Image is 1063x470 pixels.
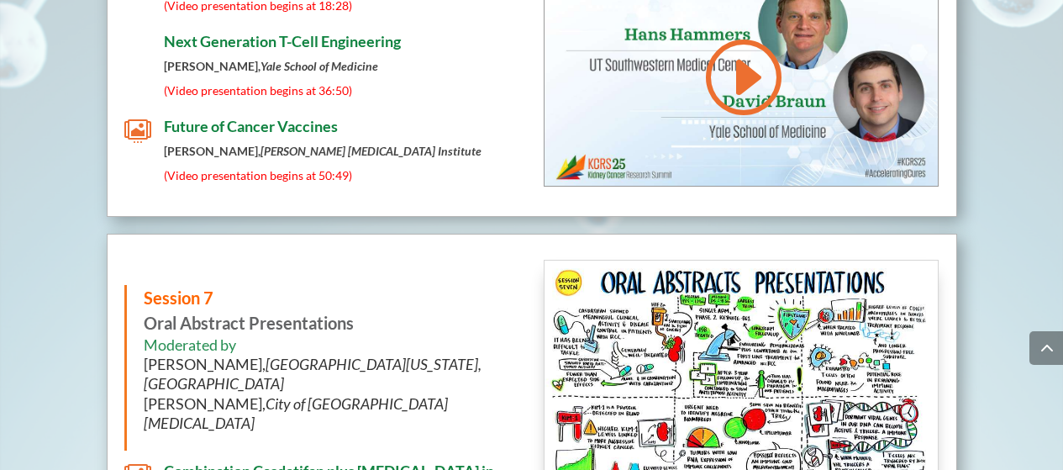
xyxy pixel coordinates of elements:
span: Session 7 [144,288,213,308]
span: [PERSON_NAME], [144,355,482,393]
span: [PERSON_NAME], [144,394,448,432]
span:  [124,118,151,145]
strong: Oral Abstract Presentations [144,288,354,333]
em: [PERSON_NAME] [MEDICAL_DATA] Institute [260,144,482,158]
strong: [PERSON_NAME], [164,59,378,73]
h6: Moderated by [144,335,503,442]
span: Next Generation T-Cell Engineering [164,32,401,50]
em: City of [GEOGRAPHIC_DATA][MEDICAL_DATA] [144,394,448,432]
em: Yale School of Medicine [260,59,378,73]
span: Future of Cancer Vaccines [164,117,338,135]
span: (Video presentation begins at 50:49) [164,168,352,182]
strong: [PERSON_NAME], [164,144,482,158]
em: [GEOGRAPHIC_DATA][US_STATE], [GEOGRAPHIC_DATA] [144,355,482,393]
span: (Video presentation begins at 36:50) [164,83,352,98]
span:  [124,33,151,60]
